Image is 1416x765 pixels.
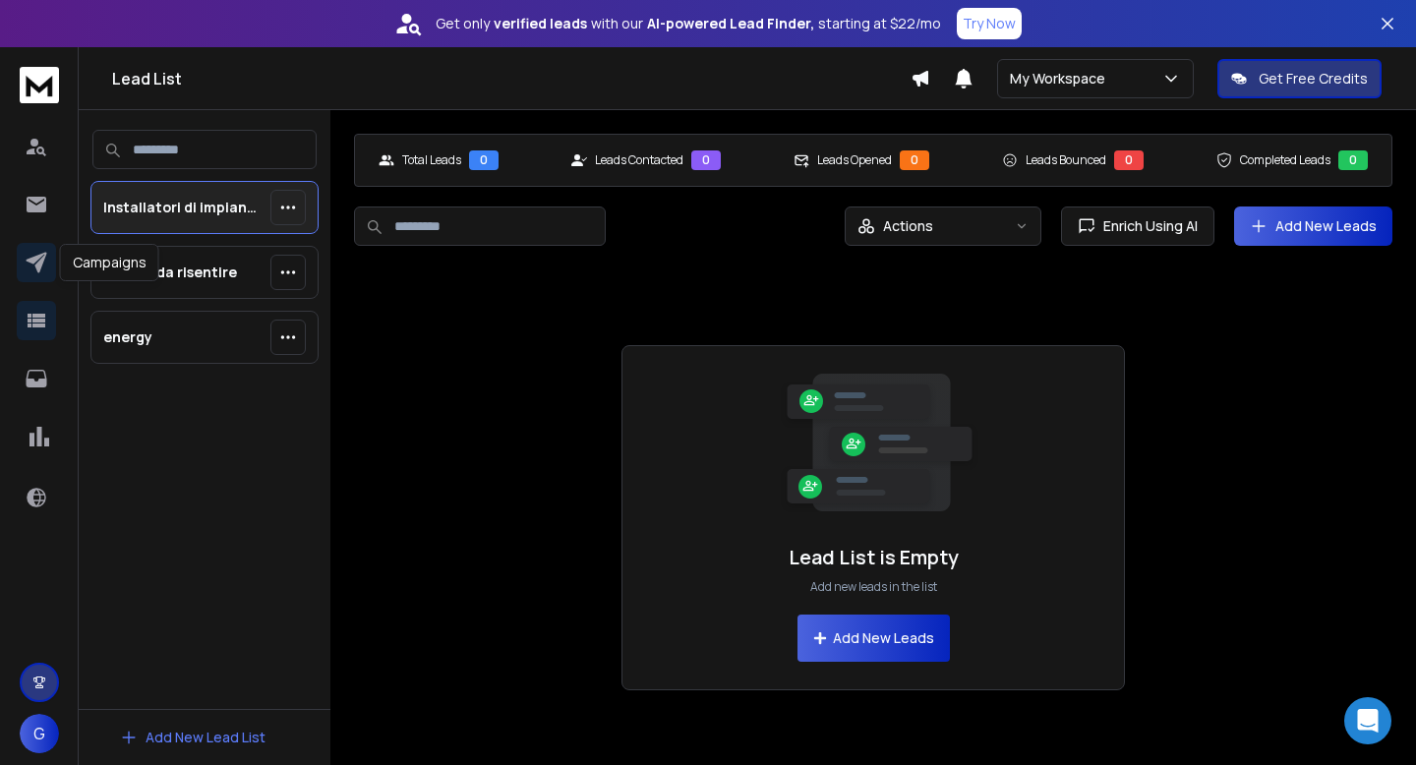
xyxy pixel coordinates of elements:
img: logo [20,67,59,103]
button: G [20,714,59,753]
button: Add New Leads [1234,206,1392,246]
p: Get only with our starting at $22/mo [436,14,941,33]
p: Leads Contacted [595,152,683,168]
button: Get Free Credits [1217,59,1382,98]
h1: Lead List [112,67,911,90]
p: Installatori di impianti di climatizzazione [103,198,263,217]
p: Actions [883,216,933,236]
p: Completed Leads [1240,152,1330,168]
strong: AI-powered Lead Finder, [647,14,814,33]
p: Try Now [963,14,1016,33]
p: Leads Opened [817,152,892,168]
strong: verified leads [494,14,587,33]
p: Beauty da risentire [103,263,237,282]
div: Campaigns [60,244,159,281]
button: Add New Lead List [104,718,281,757]
span: Enrich Using AI [1095,216,1198,236]
a: Add New Leads [1250,216,1377,236]
p: Get Free Credits [1259,69,1368,88]
div: 0 [469,150,499,170]
div: 0 [691,150,721,170]
div: 0 [900,150,929,170]
button: Add New Leads [797,615,950,662]
button: Enrich Using AI [1061,206,1214,246]
div: 0 [1338,150,1368,170]
h1: Lead List is Empty [789,544,959,571]
p: My Workspace [1010,69,1113,88]
p: energy [103,327,152,347]
p: Total Leads [402,152,461,168]
p: Add new leads in the list [810,579,937,595]
p: Leads Bounced [1026,152,1106,168]
div: Open Intercom Messenger [1344,697,1391,744]
button: Try Now [957,8,1022,39]
div: 0 [1114,150,1144,170]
